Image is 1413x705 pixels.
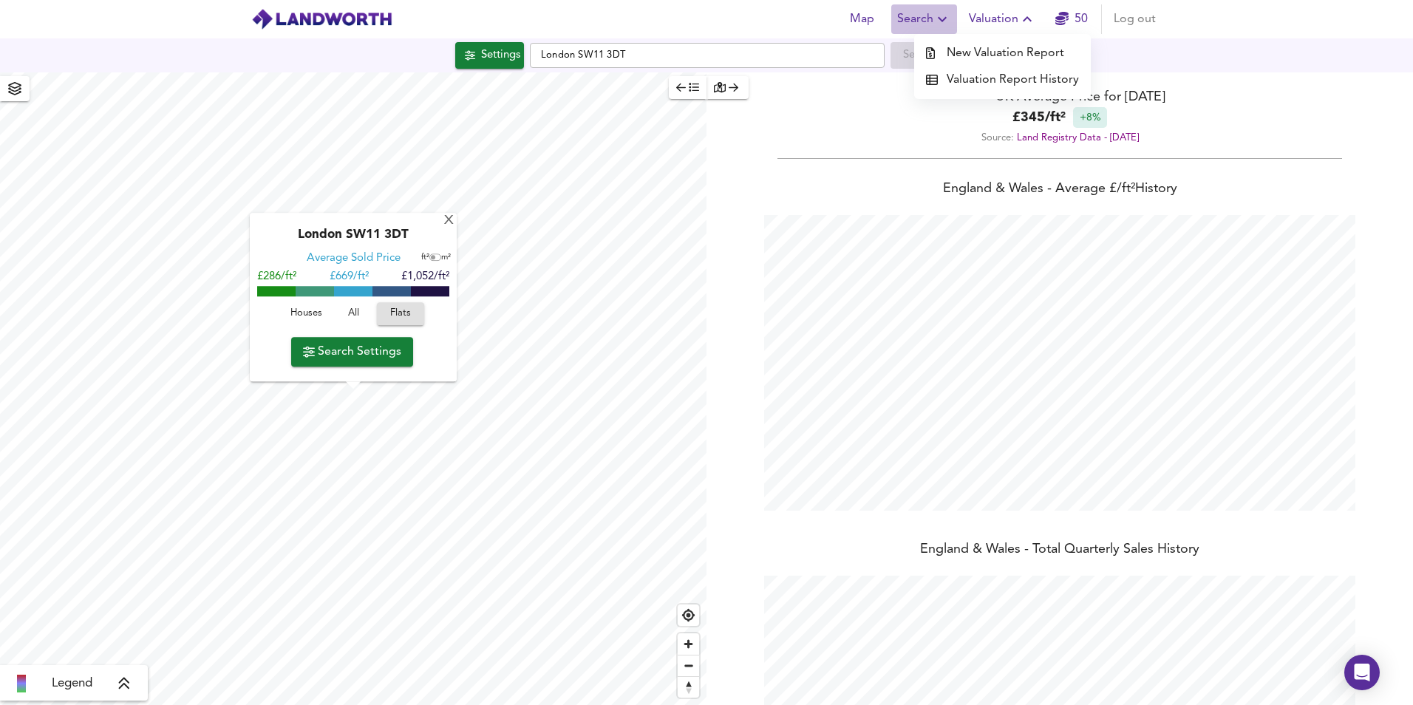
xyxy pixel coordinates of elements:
span: Search Settings [303,341,401,362]
button: Map [838,4,885,34]
span: £ 669/ft² [330,272,369,283]
input: Enter a location... [530,43,885,68]
span: Houses [286,306,326,323]
div: Average Sold Price [307,252,401,267]
button: Settings [455,42,524,69]
a: Valuation Report History [914,67,1091,93]
a: 50 [1055,9,1088,30]
span: Valuation [969,9,1036,30]
button: 50 [1048,4,1095,34]
span: Map [844,9,879,30]
button: Search Settings [291,337,413,367]
div: England & Wales - Average £/ ft² History [706,180,1413,200]
button: Zoom out [678,655,699,676]
span: Search [897,9,951,30]
span: ft² [421,254,429,262]
button: All [330,303,377,326]
button: Find my location [678,604,699,626]
b: £ 345 / ft² [1012,108,1066,128]
div: Source: [706,128,1413,148]
div: London SW11 3DT [257,228,449,252]
img: logo [251,8,392,30]
button: Log out [1108,4,1162,34]
span: Log out [1114,9,1156,30]
button: Houses [282,303,330,326]
span: All [333,306,373,323]
a: Land Registry Data - [DATE] [1017,133,1139,143]
span: m² [441,254,451,262]
button: Flats [377,303,424,326]
div: +8% [1073,107,1107,128]
div: X [443,214,455,228]
button: Valuation [963,4,1042,34]
span: £286/ft² [257,272,296,283]
button: Zoom in [678,633,699,655]
div: Click to configure Search Settings [455,42,524,69]
span: Reset bearing to north [678,677,699,698]
div: England & Wales - Total Quarterly Sales History [706,540,1413,561]
div: Enable a Source before running a Search [891,42,958,69]
button: Search [891,4,957,34]
button: Reset bearing to north [678,676,699,698]
span: £1,052/ft² [401,272,449,283]
span: Flats [384,306,417,323]
div: Settings [481,46,520,65]
div: Open Intercom Messenger [1344,655,1380,690]
a: New Valuation Report [914,40,1091,67]
span: Legend [52,675,92,692]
